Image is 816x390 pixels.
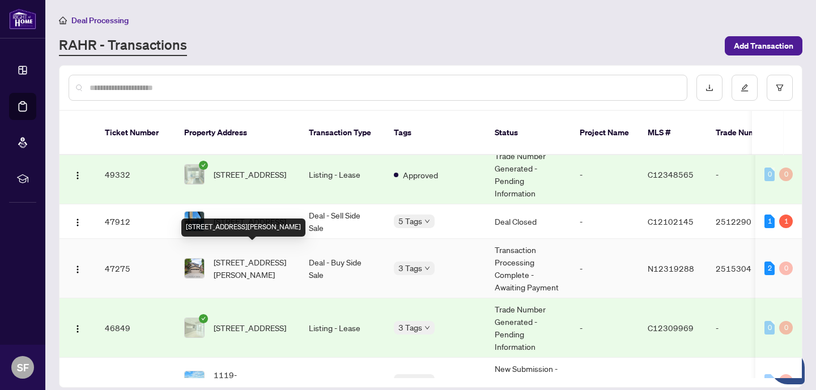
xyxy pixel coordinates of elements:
[571,111,639,155] th: Project Name
[648,376,696,386] span: W12314020
[300,145,385,204] td: Listing - Lease
[199,314,208,323] span: check-circle
[185,212,204,231] img: thumbnail-img
[181,218,305,237] div: [STREET_ADDRESS][PERSON_NAME]
[300,298,385,358] td: Listing - Lease
[767,75,793,101] button: filter
[69,259,87,277] button: Logo
[764,374,775,388] div: 0
[9,8,36,29] img: logo
[486,204,571,239] td: Deal Closed
[779,374,793,388] div: 0
[214,256,291,281] span: [STREET_ADDRESS][PERSON_NAME]
[96,204,175,239] td: 47912
[732,75,758,101] button: edit
[648,169,694,179] span: C12348565
[741,84,749,92] span: edit
[199,161,208,170] span: check-circle
[424,218,430,224] span: down
[96,145,175,204] td: 49332
[486,298,571,358] td: Trade Number Generated - Pending Information
[398,374,422,387] span: 2 Tags
[648,323,694,333] span: C12309969
[398,215,422,228] span: 5 Tags
[486,145,571,204] td: Trade Number Generated - Pending Information
[776,84,784,92] span: filter
[73,218,82,227] img: Logo
[185,165,204,184] img: thumbnail-img
[185,259,204,278] img: thumbnail-img
[300,111,385,155] th: Transaction Type
[571,239,639,298] td: -
[779,321,793,335] div: 0
[398,321,422,334] span: 3 Tags
[69,165,87,183] button: Logo
[639,111,707,155] th: MLS #
[69,319,87,337] button: Logo
[571,298,639,358] td: -
[764,321,775,335] div: 0
[424,265,430,271] span: down
[96,239,175,298] td: 47275
[707,239,786,298] td: 2515304
[73,324,82,333] img: Logo
[424,325,430,331] span: down
[17,359,29,375] span: SF
[486,111,571,155] th: Status
[707,145,786,204] td: -
[69,212,87,230] button: Logo
[779,262,793,275] div: 0
[300,204,385,239] td: Deal - Sell Side Sale
[648,263,694,273] span: N12319288
[71,15,129,25] span: Deal Processing
[59,16,67,24] span: home
[707,298,786,358] td: -
[707,204,786,239] td: 2512290
[734,37,793,55] span: Add Transaction
[705,84,713,92] span: download
[696,75,722,101] button: download
[571,204,639,239] td: -
[73,378,82,387] img: Logo
[214,168,286,181] span: [STREET_ADDRESS]
[707,111,786,155] th: Trade Number
[73,171,82,180] img: Logo
[764,215,775,228] div: 1
[571,145,639,204] td: -
[764,168,775,181] div: 0
[96,298,175,358] td: 46849
[779,215,793,228] div: 1
[96,111,175,155] th: Ticket Number
[214,215,286,228] span: [STREET_ADDRESS]
[779,168,793,181] div: 0
[764,262,775,275] div: 2
[175,111,300,155] th: Property Address
[385,111,486,155] th: Tags
[486,239,571,298] td: Transaction Processing Complete - Awaiting Payment
[59,36,187,56] a: RAHR - Transactions
[300,239,385,298] td: Deal - Buy Side Sale
[725,36,802,55] button: Add Transaction
[214,322,286,334] span: [STREET_ADDRESS]
[403,169,438,181] span: Approved
[398,262,422,275] span: 3 Tags
[69,372,87,390] button: Logo
[185,318,204,337] img: thumbnail-img
[648,216,694,226] span: C12102145
[73,265,82,274] img: Logo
